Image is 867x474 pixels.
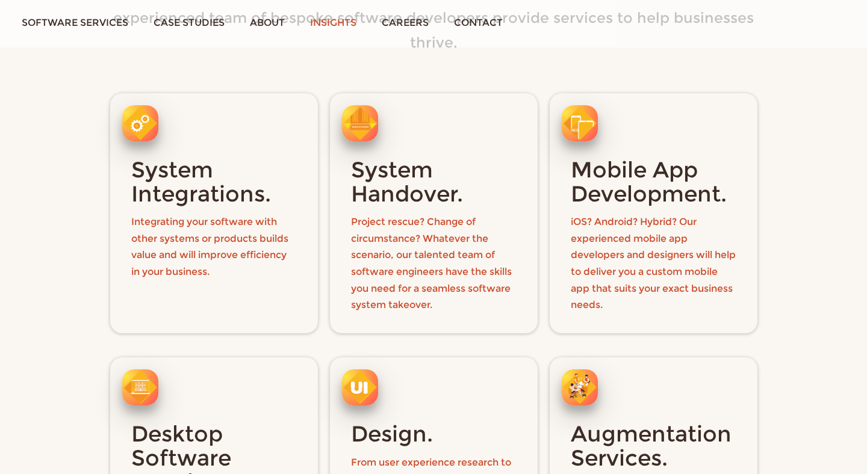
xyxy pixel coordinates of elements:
[544,87,763,339] a: Mobile App Development. iOS? Android? Hybrid? Our experienced mobile app developers and designers...
[571,214,736,313] p: iOS? Android? Hybrid? Our experienced mobile app developers and designers will help to deliver yo...
[131,158,297,206] h3: System Integrations.
[131,214,297,280] p: Integrating your software with other systems or products builds value and will improve efficiency...
[571,422,736,470] h3: Augmentation Services.
[324,87,544,339] a: System Handover. Project rescue? Change of circumstance? Whatever the scenario, our talented team...
[104,87,324,339] a: System Integrations. Integrating your software with other systems or products builds value and wi...
[351,158,517,206] h3: System Handover.
[351,214,517,313] p: Project rescue? Change of circumstance? Whatever the scenario, our talented team of software engi...
[571,158,736,206] h3: Mobile App Development.
[351,422,517,446] h3: Design.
